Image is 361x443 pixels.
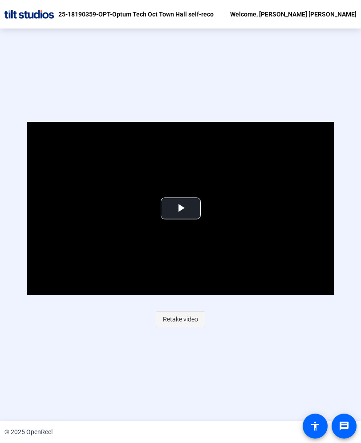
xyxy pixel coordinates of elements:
[4,427,53,437] div: © 2025 OpenReel
[161,197,201,219] button: Play Video
[163,311,198,328] span: Retake video
[27,122,334,295] div: Video Player
[230,9,357,20] div: Welcome, [PERSON_NAME] [PERSON_NAME]
[310,421,320,431] mat-icon: accessibility
[58,9,214,20] p: 25-18190359-OPT-Optum Tech Oct Town Hall self-reco
[156,311,205,327] button: Retake video
[4,10,54,19] img: OpenReel logo
[339,421,349,431] mat-icon: message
